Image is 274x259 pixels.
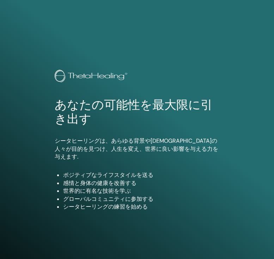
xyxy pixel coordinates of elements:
[55,98,220,127] h1: あなたの可能性を最大限に引き出す
[63,171,220,179] li: ポジティブなライフスタイルを送る
[63,179,220,187] li: 感情と身体の健康を改善する
[63,187,220,195] li: 世界的に有名な技術を学ぶ
[55,137,220,161] p: シータヒーリングは、あらゆる背景や[DEMOGRAPHIC_DATA]の人々が目的を見つけ、人生を変え、世界に良い影響を与える力を与えます.
[63,195,220,203] li: グローバルコミュニティに参加する
[63,203,220,211] li: シータヒーリングの練習を始める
